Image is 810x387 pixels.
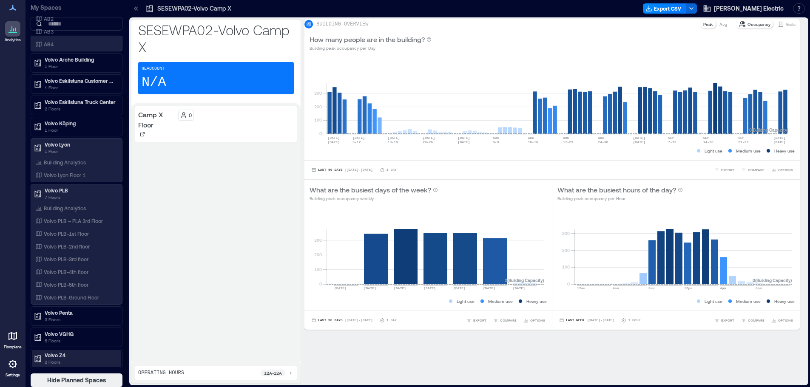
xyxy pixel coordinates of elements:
p: Building peak occupancy weekly [310,195,438,202]
p: 12a - 12a [264,370,282,376]
text: 4pm [720,286,726,290]
span: OPTIONS [778,167,793,172]
p: Operating Hours [138,370,184,376]
text: SEP [668,136,674,140]
tspan: 0 [319,131,322,136]
text: [DATE] [458,140,470,144]
p: Volvo VGHQ [45,331,116,337]
text: 14-20 [703,140,713,144]
p: Visits [786,21,796,28]
text: 12am [577,286,585,290]
p: 1 Day [387,318,397,323]
text: [DATE] [334,286,347,290]
span: COMPARE [748,318,765,323]
p: Volvo Lyon Floor 1 [44,172,85,178]
p: Settings [6,373,20,378]
text: [DATE] [423,136,435,140]
p: Volvo Eskilstuna Truck Center [45,99,116,105]
text: [DATE] [352,136,365,140]
span: EXPORT [473,318,486,323]
button: COMPARE [739,316,766,325]
p: Heavy use [526,298,547,305]
p: Volvo PLB-1st Floor [44,230,89,237]
p: Volvo Köping [45,120,116,127]
p: 1 Floor [45,148,116,155]
button: [PERSON_NAME] Electric [700,2,786,15]
text: [DATE] [327,140,340,144]
p: Medium use [736,147,761,154]
p: SESEWPA02-Volvo Camp X [157,4,231,13]
button: Last Week |[DATE]-[DATE] [557,316,616,325]
button: Last 90 Days |[DATE]-[DATE] [310,316,375,325]
p: Analytics [5,37,21,42]
text: [DATE] [633,136,645,140]
p: Volvo PLB-5th floor [44,281,88,288]
p: Avg [719,21,727,28]
text: [DATE] [458,136,470,140]
p: Building Analytics [44,159,86,166]
a: Analytics [2,19,23,45]
p: 1 Floor [45,63,116,70]
span: COMPARE [748,167,765,172]
p: Volvo Z4 [45,352,116,359]
text: AUG [528,136,534,140]
span: OPTIONS [778,318,793,323]
button: OPTIONS [522,316,547,325]
p: Volvo PLB-Ground Floor [44,294,99,301]
p: My Spaces [31,3,122,12]
tspan: 300 [562,231,570,236]
text: 12pm [684,286,692,290]
text: [DATE] [633,140,645,144]
span: [PERSON_NAME] Electric [714,4,784,13]
p: Volvo PLB-2nd floor [44,243,90,250]
text: [DATE] [773,140,786,144]
text: 6-12 [352,140,361,144]
p: Building peak occupancy per Hour [557,195,683,202]
p: SESEWPA02-Volvo Camp X [138,21,294,55]
text: 24-30 [598,140,608,144]
button: Last 90 Days |[DATE]-[DATE] [310,166,375,174]
text: 7-13 [668,140,676,144]
button: Hide Planned Spaces [31,373,122,387]
text: 4am [613,286,619,290]
p: N/A [142,74,166,91]
tspan: 100 [314,267,322,272]
p: Light use [705,298,722,305]
p: Floorplans [4,345,22,350]
p: 1 Hour [628,318,640,323]
tspan: 300 [314,237,322,243]
p: Volvo PLB – PLA 3rd Floor [44,218,103,224]
text: [DATE] [423,286,436,290]
text: 3-9 [493,140,499,144]
p: 1 Day [387,167,397,172]
text: AUG [598,136,604,140]
p: Light use [705,147,722,154]
p: AB3 [44,28,54,35]
span: COMPARE [500,318,517,323]
text: 13-19 [388,140,398,144]
p: 2 Floors [45,105,116,112]
text: SEP [738,136,745,140]
text: [DATE] [483,286,495,290]
tspan: 200 [314,252,322,257]
text: 20-26 [423,140,433,144]
p: Medium use [488,298,513,305]
p: 3 Floors [45,316,116,323]
p: Volvo PLB-3rd floor [44,256,88,263]
p: Volvo Arche Building [45,56,116,63]
p: How many people are in the building? [310,34,425,45]
p: 1 Floor [45,127,116,133]
button: OPTIONS [770,316,795,325]
span: EXPORT [721,167,734,172]
p: Heavy use [774,147,795,154]
tspan: 200 [314,104,322,109]
text: [DATE] [394,286,406,290]
p: Volvo PLB [45,187,116,194]
p: Light use [457,298,475,305]
p: What are the busiest days of the week? [310,185,431,195]
span: EXPORT [721,318,734,323]
text: [DATE] [773,136,786,140]
text: [DATE] [513,286,525,290]
p: Volvo Lyon [45,141,116,148]
tspan: 0 [567,281,570,286]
